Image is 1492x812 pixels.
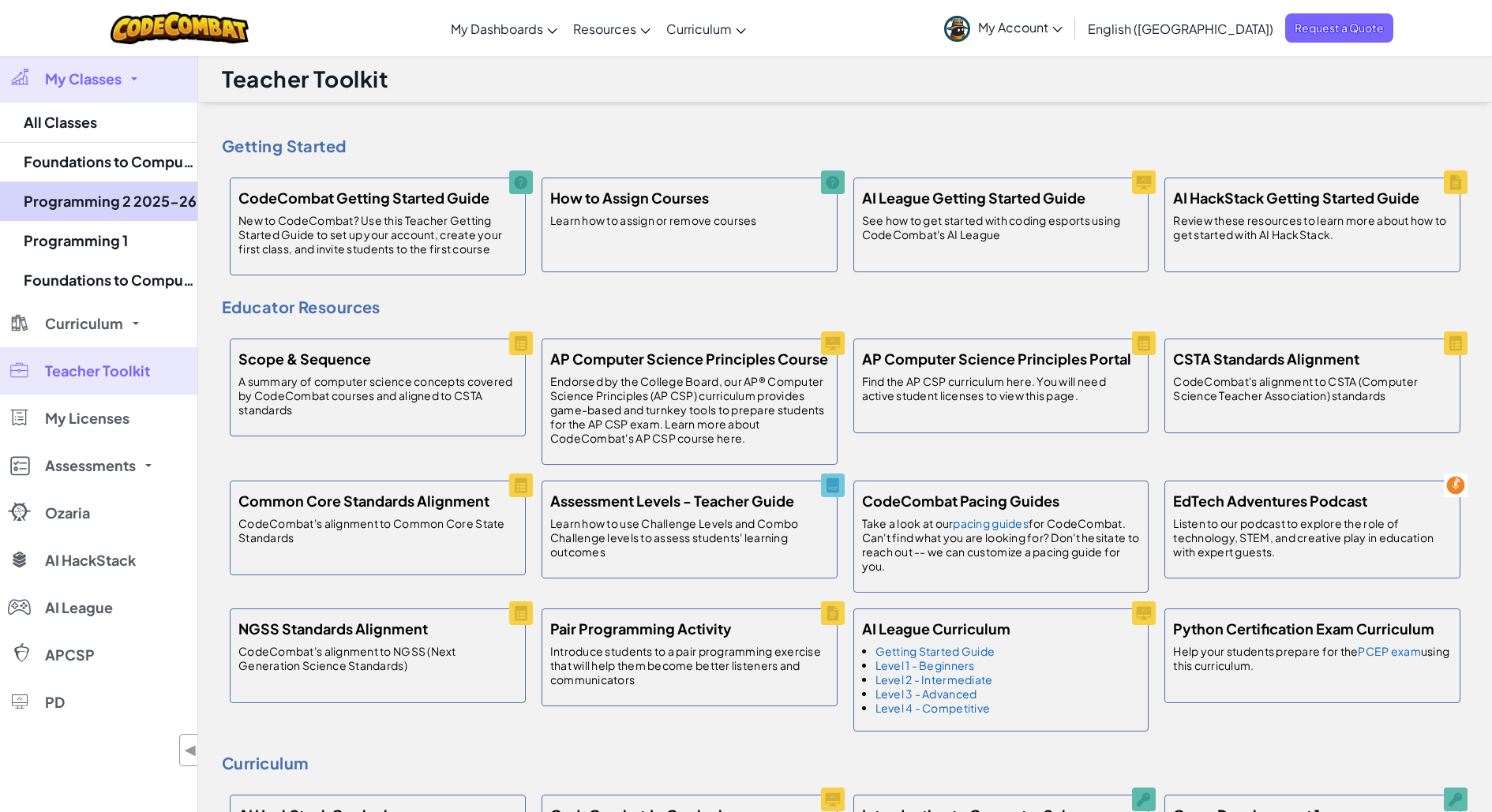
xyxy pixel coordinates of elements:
[222,64,388,94] h1: Teacher Toolkit
[222,134,1468,158] h4: Getting Started
[875,672,993,687] a: Level 2 - Intermediate
[238,186,489,209] h5: CodeCombat Getting Started Guide
[978,19,1063,36] span: My Account
[1156,170,1468,280] a: AI HackStack Getting Started Guide Review these resources to learn more about how to get started ...
[45,411,129,425] span: My Licenses
[1173,186,1419,209] h5: AI HackStack Getting Started Guide
[222,295,1468,319] h4: Educator Resources
[944,16,970,42] img: avatar
[451,21,543,37] span: My Dashboards
[875,701,991,715] a: Level 4 - Competitive
[550,617,732,640] h5: Pair Programming Activity
[862,617,1010,640] h5: AI League Curriculum
[845,331,1157,441] a: AP Computer Science Principles Portal Find the AP CSP curriculum here. You will need active stude...
[1173,374,1452,402] p: CodeCombat's alignment to CSTA (Computer Science Teacher Association) standards
[1088,21,1273,37] span: English ([GEOGRAPHIC_DATA])
[875,658,975,672] a: Level 1 - Beginners
[550,186,709,209] h5: How to Assign Courses
[550,489,794,512] h5: Assessment Levels - Teacher Guide
[222,170,534,283] a: CodeCombat Getting Started Guide New to CodeCombat? Use this Teacher Getting Started Guide to set...
[222,601,534,711] a: NGSS Standards Alignment CodeCombat's alignment to NGSS (Next Generation Science Standards)
[1173,644,1452,672] p: Help your students prepare for the using this curriculum.
[238,489,489,512] h5: Common Core Standards Alignment
[45,553,136,567] span: AI HackStack
[550,213,757,227] p: Learn how to assign or remove courses
[222,473,534,583] a: Common Core Standards Alignment CodeCombat's alignment to Common Core State Standards
[238,374,517,417] p: A summary of computer science concepts covered by CodeCombat courses and aligned to CSTA standards
[875,687,977,701] a: Level 3 - Advanced
[443,7,565,50] a: My Dashboards
[550,374,829,445] p: Endorsed by the College Board, our AP® Computer Science Principles (AP CSP) curriculum provides g...
[936,3,1070,53] a: My Account
[238,644,517,672] p: CodeCombat's alignment to NGSS (Next Generation Science Standards)
[238,347,371,370] h5: Scope & Sequence
[45,364,150,378] span: Teacher Toolkit
[1156,601,1468,711] a: Python Certification Exam Curriculum Help your students prepare for thePCEP examusing this curric...
[573,21,636,37] span: Resources
[862,516,1141,573] p: Take a look at our for CodeCombat. Can't find what you are looking for? Don't hesitate to reach o...
[666,21,732,37] span: Curriculum
[1173,213,1452,241] p: Review these resources to learn more about how to get started with AI HackStack.
[1173,617,1434,640] h5: Python Certification Exam Curriculum
[565,7,658,50] a: Resources
[222,331,534,444] a: Scope & Sequence A summary of computer science concepts covered by CodeCombat courses and aligned...
[45,601,113,615] span: AI League
[845,473,1157,601] a: CodeCombat Pacing Guides Take a look at ourpacing guidesfor CodeCombat. Can't find what you are l...
[184,739,197,761] span: ◀
[862,374,1141,402] p: Find the AP CSP curriculum here. You will need active student licenses to view this page.
[1173,347,1359,370] h5: CSTA Standards Alignment
[658,7,754,50] a: Curriculum
[862,489,1059,512] h5: CodeCombat Pacing Guides
[238,617,428,640] h5: NGSS Standards Alignment
[1080,7,1281,50] a: English ([GEOGRAPHIC_DATA])
[550,347,828,370] h5: AP Computer Science Principles Course
[534,601,845,714] a: Pair Programming Activity Introduce students to a pair programming exercise that will help them b...
[862,186,1085,209] h5: AI League Getting Started Guide
[45,72,122,86] span: My Classes
[238,516,517,544] p: CodeCombat's alignment to Common Core State Standards
[550,644,829,687] p: Introduce students to a pair programming exercise that will help them become better listeners and...
[222,751,1468,775] h4: Curriculum
[534,331,845,473] a: AP Computer Science Principles Course Endorsed by the College Board, our AP® Computer Science Pri...
[875,644,995,658] a: Getting Started Guide
[953,516,1029,530] a: pacing guides
[1156,473,1468,586] a: EdTech Adventures Podcast Listen to our podcast to explore the role of technology, STEM, and crea...
[1173,516,1452,559] p: Listen to our podcast to explore the role of technology, STEM, and creative play in education wit...
[45,458,136,473] span: Assessments
[1173,489,1367,512] h5: EdTech Adventures Podcast
[45,506,90,520] span: Ozaria
[238,213,517,256] p: New to CodeCombat? Use this Teacher Getting Started Guide to set up your account, create your fir...
[534,473,845,586] a: Assessment Levels - Teacher Guide Learn how to use Challenge Levels and Combo Challenge levels to...
[534,170,845,280] a: How to Assign Courses Learn how to assign or remove courses
[862,213,1141,241] p: See how to get started with coding esports using CodeCombat's AI League
[550,516,829,559] p: Learn how to use Challenge Levels and Combo Challenge levels to assess students' learning outcomes
[862,347,1131,370] h5: AP Computer Science Principles Portal
[1156,331,1468,441] a: CSTA Standards Alignment CodeCombat's alignment to CSTA (Computer Science Teacher Association) st...
[845,170,1157,280] a: AI League Getting Started Guide See how to get started with coding esports using CodeCombat's AI ...
[1285,13,1393,43] a: Request a Quote
[45,316,123,331] span: Curriculum
[111,12,249,44] img: CodeCombat logo
[1358,644,1420,658] a: PCEP exam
